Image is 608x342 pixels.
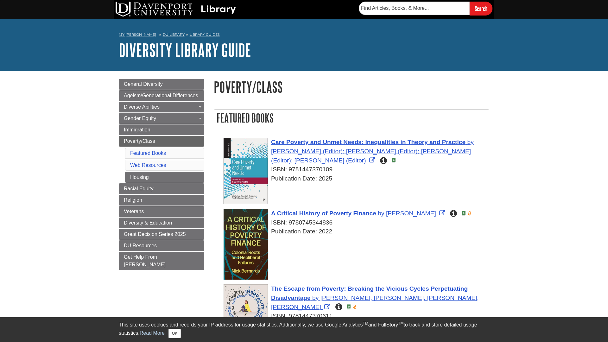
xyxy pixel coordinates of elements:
span: A Critical History of Poverty Finance [271,210,376,217]
a: Featured Books [130,150,166,156]
a: Get Help From [PERSON_NAME] [119,252,204,270]
span: [PERSON_NAME]; [PERSON_NAME]; [PERSON_NAME]; [PERSON_NAME] [271,294,479,310]
a: Immigration [119,124,204,135]
input: Search [470,2,492,15]
a: Poverty/Class [119,136,204,147]
sup: TM [398,321,403,326]
span: by [312,294,319,301]
a: Gender Equity [119,113,204,124]
span: Diversity & Education [124,220,172,225]
span: Gender Equity [124,116,156,121]
img: Open Access [467,211,472,216]
div: ISBN: 9781447370611 [224,312,486,321]
div: Publication Date: 2022 [224,227,486,236]
span: Racial Equity [124,186,153,191]
img: Cover Art [224,209,268,280]
span: General Diversity [124,81,163,87]
span: DU Resources [124,243,157,248]
a: Great Decision Series 2025 [119,229,204,240]
a: Link opens in new window [271,139,474,164]
a: Veterans [119,206,204,217]
span: Veterans [124,209,144,214]
div: Guide Page Menu [119,79,204,270]
span: The Escape from Poverty: Breaking the Vicious Cycles Perpetuating Disadvantage [271,285,468,301]
nav: breadcrumb [119,30,489,41]
img: e-Book [461,211,466,216]
div: ISBN: 9780745344836 [224,218,486,227]
a: Housing [125,172,204,183]
img: Open Access [352,304,357,309]
a: Racial Equity [119,183,204,194]
img: DU Library [116,2,236,17]
a: My [PERSON_NAME] [119,32,156,37]
a: DU Resources [119,240,204,251]
div: Publication Date: 2025 [224,174,486,183]
a: Diverse Abilities [119,102,204,112]
a: Link opens in new window [271,210,447,217]
span: Ageism/Generational Differences [124,93,198,98]
a: Link opens in new window [271,285,479,310]
span: Great Decision Series 2025 [124,231,186,237]
input: Find Articles, Books, & More... [359,2,470,15]
span: [PERSON_NAME] [386,210,436,217]
sup: TM [363,321,368,326]
div: ISBN: 9781447370109 [224,165,486,174]
span: Get Help From [PERSON_NAME] [124,254,166,267]
h1: Poverty/Class [214,79,489,95]
span: by [378,210,384,217]
span: Poverty/Class [124,138,155,144]
span: [PERSON_NAME] (Editor); [PERSON_NAME] (Editor); [PERSON_NAME] (Editor); [PERSON_NAME] (Editor) [271,148,471,164]
span: Immigration [124,127,150,132]
a: Diversity & Education [119,218,204,228]
form: Searches DU Library's articles, books, and more [359,2,492,15]
a: Diversity Library Guide [119,40,251,60]
img: Cover Art [224,138,268,204]
a: Web Resources [130,162,166,168]
a: Read More [140,330,165,336]
span: by [467,139,474,145]
a: Ageism/Generational Differences [119,90,204,101]
a: Library Guides [190,32,220,37]
button: Close [168,329,181,338]
a: General Diversity [119,79,204,90]
a: Religion [119,195,204,206]
span: Diverse Abilities [124,104,160,110]
span: Religion [124,197,142,203]
img: e-Book [391,158,396,163]
h2: Featured Books [214,110,489,126]
img: e-Book [346,304,351,309]
div: This site uses cookies and records your IP address for usage statistics. Additionally, we use Goo... [119,321,489,338]
span: Care Poverty and Unmet Needs: Inequalities in Theory and Practice [271,139,465,145]
a: DU Library [163,32,185,37]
